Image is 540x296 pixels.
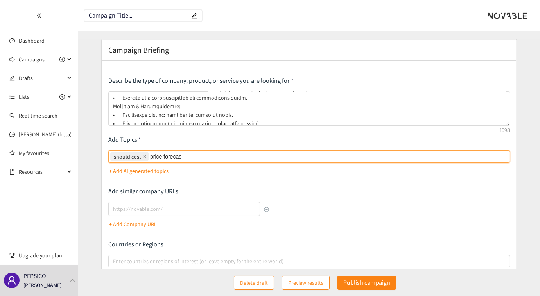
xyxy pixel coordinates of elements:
[191,12,197,19] span: edit
[19,70,65,86] span: Drafts
[240,278,268,287] span: Delete draft
[19,89,29,105] span: Lists
[114,152,141,161] span: should cost
[108,240,510,249] p: Countries or Regions
[109,167,169,175] p: + Add AI generated topics
[9,169,15,175] span: book
[108,202,260,216] input: lookalikes url
[19,164,65,180] span: Resources
[150,152,182,161] input: should cost
[109,165,169,177] button: + Add AI generated topics
[282,276,330,290] button: Preview results
[501,259,540,296] iframe: Chat Widget
[59,94,65,100] span: plus-circle
[59,57,65,62] span: plus-circle
[19,131,72,138] a: [PERSON_NAME] (beta)
[108,91,510,126] textarea: Loremips Dolor: • Sitametcon-adipi eli seddoeius temporinc-utlab etdo magnaaliq – enima minim • V...
[9,57,15,62] span: sound
[108,187,269,196] p: Add similar company URLs
[234,276,274,290] button: Delete draft
[19,37,45,44] a: Dashboard
[108,45,169,55] h2: Campaign Briefing
[108,136,510,144] p: Add Topics
[337,276,396,290] button: Publish campaign
[19,112,57,119] a: Real-time search
[9,94,15,100] span: unordered-list
[108,77,510,85] p: Describe the type of company, product, or service you are looking for
[19,145,72,161] a: My favourites
[9,75,15,81] span: edit
[143,155,147,159] span: close
[288,278,323,287] span: Preview results
[108,45,510,55] div: Campaign Briefing
[110,152,149,161] span: should cost
[19,52,45,67] span: Campaigns
[343,278,390,287] p: Publish campaign
[36,13,42,18] span: double-left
